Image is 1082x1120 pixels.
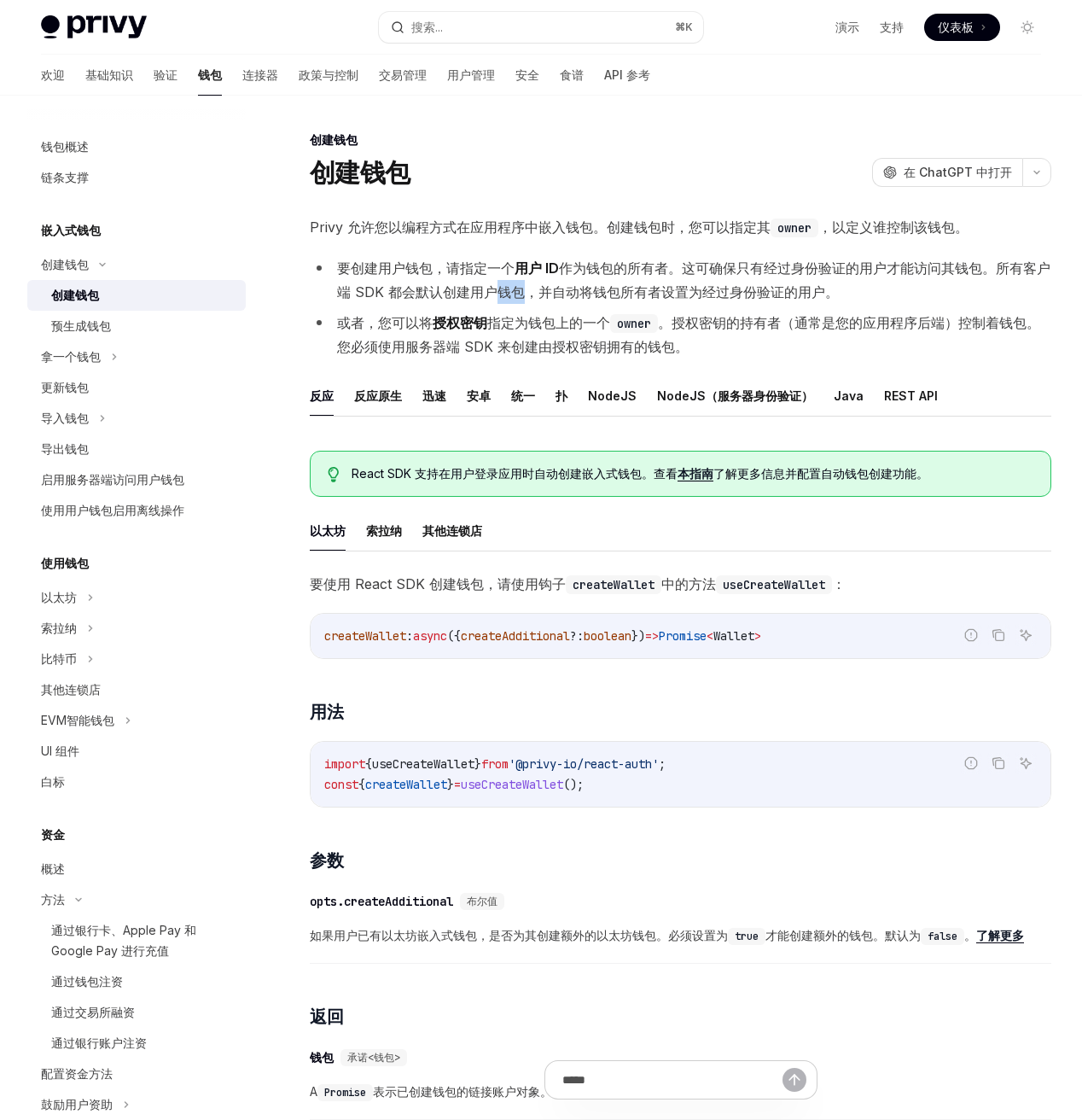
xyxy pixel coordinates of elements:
font: 资金 [41,827,65,842]
font: opts.createAdditional [310,894,453,909]
span: createAdditional [461,628,570,644]
button: NodeJS（服务器身份验证） [657,376,813,416]
font: 如果用户已有以太坊嵌入式钱包，是否为其创建额外的以太坊钱包。必须设置为 [310,928,728,942]
a: 白标 [27,767,246,797]
font: 食谱 [560,67,584,82]
font: K [685,20,693,33]
button: 比特币 [27,644,246,674]
a: 演示 [835,19,859,36]
font: 交易管理 [379,67,427,82]
font: 。 [964,928,976,942]
font: 欢迎 [41,67,65,82]
button: 报告错误代码 [960,624,982,646]
font: 承诺<钱包> [347,1051,400,1065]
font: 更新钱包 [41,380,89,394]
font: 本指南 [678,466,713,481]
span: : [406,628,413,644]
button: REST API [884,376,938,416]
font: 仪表板 [938,20,974,34]
button: 复制代码块中的内容 [987,752,1009,774]
a: 钱包概述 [27,131,246,162]
font: 配置资金方法 [41,1066,113,1081]
button: 以太坊 [27,582,246,613]
a: 其他连锁店 [27,674,246,705]
font: 导入钱包 [41,411,89,425]
a: 安全 [515,55,539,96]
button: 复制代码块中的内容 [987,624,1009,646]
button: 扑 [556,376,567,416]
font: 通过银行卡、Apple Pay 和 Google Pay 进行充值 [51,923,196,958]
span: useCreateWallet [461,777,563,792]
input: 提问... [562,1061,782,1099]
font: 才能创建额外的钱包。默认为 [765,928,921,942]
code: owner [771,219,818,237]
code: true [728,928,765,945]
font: 其他连锁店 [41,682,101,697]
span: createWallet [324,628,406,644]
button: 导入钱包 [27,403,246,434]
button: 反应原生 [354,376,402,416]
font: 概述 [41,861,65,876]
button: 以太坊 [310,510,346,551]
span: ; [659,756,666,772]
font: ，以定义谁控制该钱包。 [818,219,969,236]
font: 通过交易所融资 [51,1005,135,1019]
font: Java [834,388,864,403]
font: 在 ChatGPT 中打开 [904,165,1012,179]
font: 拿一个钱包 [41,349,101,364]
button: 询问人工智能 [1015,624,1037,646]
button: 迅速 [422,376,446,416]
a: 通过银行卡、Apple Pay 和 Google Pay 进行充值 [27,915,246,966]
button: 创建钱包 [27,249,246,280]
font: 参数 [310,850,343,871]
span: '@privy-io/react-auth' [509,756,659,772]
font: 扑 [556,388,567,403]
font: 连接器 [242,67,278,82]
font: 统一 [511,388,535,403]
font: 导出钱包 [41,441,89,456]
font: 演示 [835,20,859,34]
font: 使用用户钱包启用离线操作 [41,503,184,517]
span: { [358,777,365,792]
font: 作为钱包的所有者。这可确保只有经过身份验证的用户才能访问其钱包。所有客户端 SDK 都会默认创建用户钱包，并自动将钱包所有者设置为经过身份验证的用户。 [337,260,1050,300]
span: async [413,628,447,644]
font: UI 组件 [41,744,79,758]
font: 反应 [310,388,334,403]
font: ： [832,575,846,592]
font: 预生成钱包 [51,318,111,333]
font: API 参考 [604,67,650,82]
button: 安卓 [467,376,491,416]
a: 使用用户钱包启用离线操作 [27,495,246,526]
font: EVM智能钱包 [41,713,114,727]
font: 迅速 [422,388,446,403]
svg: 提示 [328,467,340,482]
a: 连接器 [242,55,278,96]
font: 白标 [41,774,65,789]
a: 钱包 [198,55,222,96]
font: 指定为钱包上的一个 [487,314,610,331]
font: 搜索... [411,20,443,34]
font: 支持 [880,20,904,34]
font: 要使用 React SDK 创建钱包，请使用钩子 [310,575,566,592]
a: 支持 [880,19,904,36]
code: owner [610,314,658,333]
font: 。授权密钥的持有者（通常是您的应用程序后端）控制着钱包。您必须使用服务器端 SDK 来创建由授权密钥拥有的钱包。 [337,314,1040,355]
span: ({ [447,628,461,644]
span: ?: [570,628,584,644]
a: 本指南 [678,466,713,481]
a: 仪表板 [924,14,1000,41]
font: 链条支撑 [41,170,89,184]
button: 统一 [511,376,535,416]
font: 中的方法 [661,575,716,592]
font: 钱包 [198,67,222,82]
span: < [707,628,713,644]
span: } [474,756,481,772]
a: 创建钱包 [27,280,246,311]
button: 发送消息 [782,1068,806,1092]
span: { [365,756,372,772]
font: 以太坊 [310,523,346,538]
button: 其他连锁店 [422,510,482,551]
font: 鼓励用户资助 [41,1097,113,1111]
button: Java [834,376,864,416]
font: REST API [884,388,938,403]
